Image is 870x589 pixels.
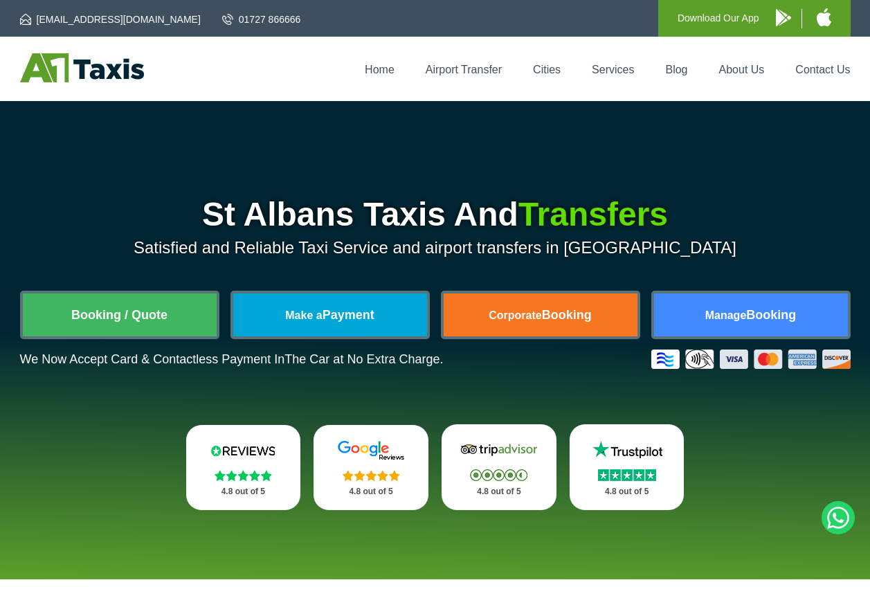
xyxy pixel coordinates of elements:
[20,12,201,26] a: [EMAIL_ADDRESS][DOMAIN_NAME]
[654,293,848,336] a: ManageBooking
[201,440,284,461] img: Reviews.io
[518,196,668,233] span: Transfers
[201,483,286,500] p: 4.8 out of 5
[444,293,637,336] a: CorporateBooking
[776,9,791,26] img: A1 Taxis Android App
[489,309,541,321] span: Corporate
[592,64,634,75] a: Services
[570,424,685,510] a: Trustpilot Stars 4.8 out of 5
[329,440,413,461] img: Google
[233,293,427,336] a: Make aPayment
[222,12,301,26] a: 01727 866666
[719,64,765,75] a: About Us
[533,64,561,75] a: Cities
[795,64,850,75] a: Contact Us
[365,64,395,75] a: Home
[314,425,428,510] a: Google Stars 4.8 out of 5
[215,470,272,481] img: Stars
[20,53,144,82] img: A1 Taxis St Albans LTD
[678,10,759,27] p: Download Our App
[665,64,687,75] a: Blog
[705,309,747,321] span: Manage
[817,8,831,26] img: A1 Taxis iPhone App
[470,469,527,481] img: Stars
[329,483,413,500] p: 4.8 out of 5
[457,483,541,500] p: 4.8 out of 5
[457,440,541,460] img: Tripadvisor
[20,352,444,367] p: We Now Accept Card & Contactless Payment In
[20,238,851,257] p: Satisfied and Reliable Taxi Service and airport transfers in [GEOGRAPHIC_DATA]
[598,469,656,481] img: Stars
[343,470,400,481] img: Stars
[651,350,851,369] img: Credit And Debit Cards
[442,424,556,510] a: Tripadvisor Stars 4.8 out of 5
[285,309,322,321] span: Make a
[585,483,669,500] p: 4.8 out of 5
[284,352,443,366] span: The Car at No Extra Charge.
[186,425,301,510] a: Reviews.io Stars 4.8 out of 5
[20,198,851,231] h1: St Albans Taxis And
[23,293,217,336] a: Booking / Quote
[586,440,669,460] img: Trustpilot
[426,64,502,75] a: Airport Transfer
